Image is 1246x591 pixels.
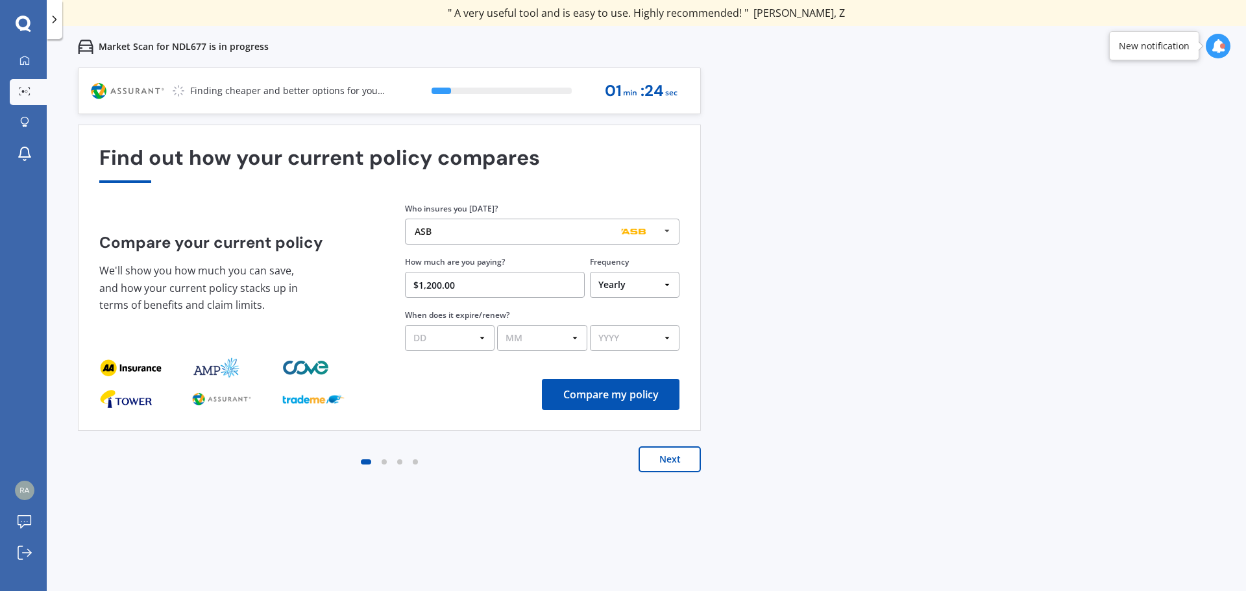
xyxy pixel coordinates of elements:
span: min [623,84,637,102]
span: : 24 [641,82,664,100]
span: [PERSON_NAME] [784,6,864,20]
button: Next [639,446,701,472]
label: Who insures you [DATE]? [405,203,498,214]
img: provider_logo_0 [99,357,162,378]
span: sec [665,84,678,102]
h4: Compare your current policy [99,234,374,252]
img: provider_logo_1 [191,357,241,378]
div: New notification [1119,40,1190,53]
button: Compare my policy [542,379,679,410]
p: Market Scan for NDL677 is in progress [99,40,269,53]
img: d2d99b6662ff922b0ebd5163d225e5f3 [15,481,34,500]
img: provider_logo_0 [99,389,153,409]
img: provider_logo_2 [282,389,345,409]
label: Frequency [590,256,629,267]
label: When does it expire/renew? [405,309,509,320]
p: We'll show you how much you can save, and how your current policy stacks up in terms of benefits ... [99,262,307,314]
div: ASB [415,227,432,236]
div: " Great stuff team! first time using it, and it was very clear and concise. " [429,6,864,19]
img: ASB.png [613,224,655,239]
img: provider_logo_1 [191,389,253,409]
img: provider_logo_2 [282,357,332,378]
div: Find out how your current policy compares [99,146,679,183]
img: car.f15378c7a67c060ca3f3.svg [78,39,93,54]
span: 01 [605,82,622,100]
p: Finding cheaper and better options for you... [190,84,385,97]
label: How much are you paying? [405,256,505,267]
